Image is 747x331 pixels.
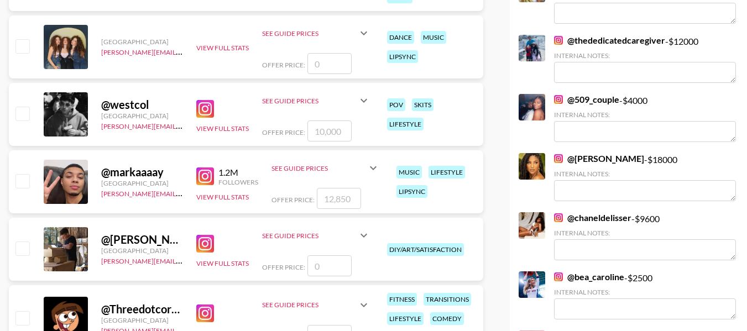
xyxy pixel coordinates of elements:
img: Instagram [554,36,563,45]
span: Offer Price: [262,61,305,69]
img: Instagram [554,95,563,104]
div: See Guide Prices [271,155,380,181]
div: Internal Notes: [554,170,736,178]
div: See Guide Prices [262,292,370,318]
div: transitions [424,293,471,306]
a: @509_couple [554,94,619,105]
div: - $ 2500 [554,271,736,319]
button: View Full Stats [196,44,249,52]
div: 1.2M [218,167,258,178]
button: View Full Stats [196,124,249,133]
div: lifestyle [387,118,424,130]
div: See Guide Prices [262,20,370,46]
a: @bea_caroline [554,271,624,282]
span: Offer Price: [271,196,315,204]
div: - $ 12000 [554,35,736,83]
div: See Guide Prices [262,232,357,240]
div: [GEOGRAPHIC_DATA] [101,246,183,255]
div: [GEOGRAPHIC_DATA] [101,112,183,120]
a: @chaneldelisser [554,212,631,223]
div: See Guide Prices [262,29,357,38]
div: lifestyle [387,312,424,325]
div: Internal Notes: [554,229,736,237]
img: Instagram [196,235,214,253]
div: [GEOGRAPHIC_DATA] [101,38,183,46]
a: [PERSON_NAME][EMAIL_ADDRESS][DOMAIN_NAME] [101,46,265,56]
img: Instagram [196,100,214,118]
div: Internal Notes: [554,111,736,119]
div: - $ 9600 [554,212,736,260]
div: Followers [218,178,258,186]
a: [PERSON_NAME][EMAIL_ADDRESS][DOMAIN_NAME] [101,120,265,130]
span: Offer Price: [262,263,305,271]
div: @ westcol [101,98,183,112]
div: comedy [430,312,464,325]
div: See Guide Prices [262,87,370,114]
div: @ [PERSON_NAME].gee__ [101,233,183,246]
input: 0 [307,255,352,276]
div: Internal Notes: [554,288,736,296]
a: @[PERSON_NAME] [554,153,644,164]
a: @thededicatedcaregiver [554,35,665,46]
div: @ markaaaay [101,165,183,179]
span: Offer Price: [262,128,305,136]
div: - $ 4000 [554,94,736,142]
div: pov [387,98,405,111]
div: diy/art/satisfaction [387,243,464,256]
div: music [421,31,446,44]
div: See Guide Prices [271,164,367,172]
div: lipsync [387,50,418,63]
div: @ Threedotcorey [101,302,183,316]
a: [PERSON_NAME][EMAIL_ADDRESS][DOMAIN_NAME] [101,255,265,265]
div: skits [412,98,433,111]
div: See Guide Prices [262,301,357,309]
a: [PERSON_NAME][EMAIL_ADDRESS][DOMAIN_NAME] [101,187,265,198]
div: music [396,166,422,178]
div: lipsync [396,185,427,198]
button: View Full Stats [196,193,249,201]
img: Instagram [196,304,214,322]
img: Instagram [554,213,563,222]
div: dance [387,31,414,44]
input: 0 [307,53,352,74]
img: Instagram [554,154,563,163]
div: - $ 18000 [554,153,736,201]
div: lifestyle [429,166,465,178]
div: Internal Notes: [554,51,736,60]
button: View Full Stats [196,259,249,267]
div: fitness [387,293,417,306]
div: See Guide Prices [262,222,370,249]
div: See Guide Prices [262,97,357,105]
input: 12,850 [317,188,361,209]
div: [GEOGRAPHIC_DATA] [101,316,183,324]
div: [GEOGRAPHIC_DATA] [101,179,183,187]
img: Instagram [554,272,563,281]
input: 10,000 [307,120,352,141]
img: Instagram [196,167,214,185]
